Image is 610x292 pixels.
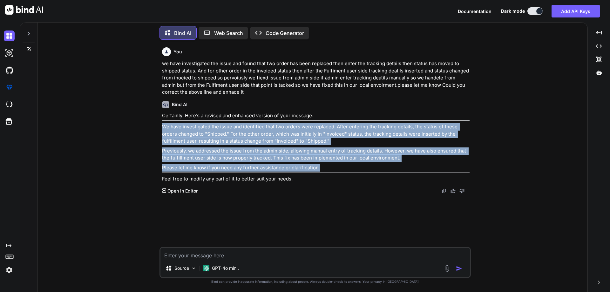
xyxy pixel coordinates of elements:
[444,265,451,272] img: attachment
[4,265,15,275] img: settings
[162,123,470,145] p: We have investigated the issue and identified that two orders were replaced. After entering the t...
[4,48,15,58] img: darkAi-studio
[458,8,491,15] button: Documentation
[167,188,198,194] p: Open in Editor
[159,279,471,284] p: Bind can provide inaccurate information, including about people. Always double-check its answers....
[173,49,182,55] h6: You
[191,266,196,271] img: Pick Models
[451,188,456,194] img: like
[203,265,209,271] img: GPT-4o mini
[266,29,304,37] p: Code Generator
[4,82,15,93] img: premium
[162,60,470,96] p: we have investigated the issue and found that two order has been replaced then enter the tracking...
[442,188,447,194] img: copy
[4,31,15,41] img: darkChat
[214,29,243,37] p: Web Search
[459,188,464,194] img: dislike
[4,99,15,110] img: cloudideIcon
[5,5,43,15] img: Bind AI
[212,265,239,271] p: GPT-4o min..
[162,147,470,162] p: Previously, we addressed the issue from the admin side, allowing manual entry of tracking details...
[162,112,470,119] p: Certainly! Here’s a revised and enhanced version of your message:
[458,9,491,14] span: Documentation
[456,265,462,272] img: icon
[162,175,470,183] p: Feel free to modify any part of it to better suit your needs!
[552,5,600,17] button: Add API Keys
[4,65,15,76] img: githubDark
[174,265,189,271] p: Source
[501,8,525,14] span: Dark mode
[174,29,191,37] p: Bind AI
[172,101,187,108] h6: Bind AI
[162,164,470,172] p: Please let me know if you need any further assistance or clarification.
